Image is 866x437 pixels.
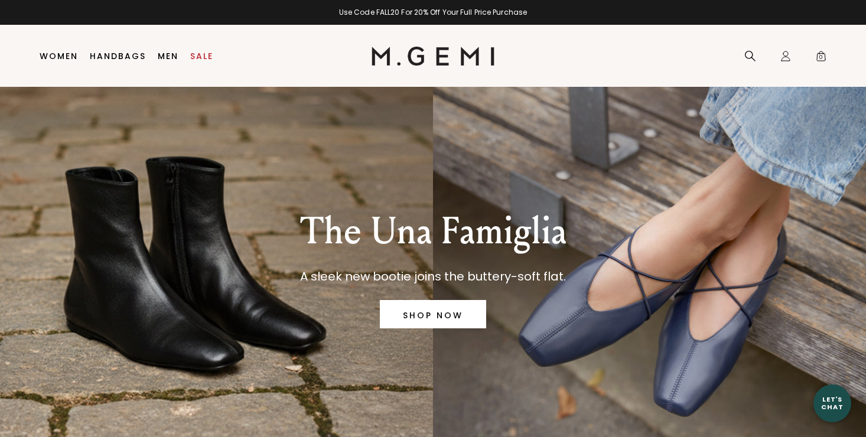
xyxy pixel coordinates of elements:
a: Sale [190,51,213,61]
a: Men [158,51,178,61]
span: 0 [815,53,827,64]
p: A sleek new bootie joins the buttery-soft flat. [300,267,567,286]
a: Women [40,51,78,61]
a: SHOP NOW [380,300,486,328]
div: Let's Chat [813,396,851,410]
img: M.Gemi [372,47,495,66]
a: Handbags [90,51,146,61]
p: The Una Famiglia [300,210,567,253]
